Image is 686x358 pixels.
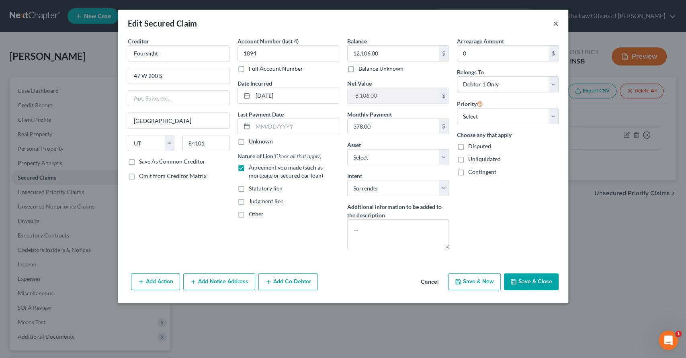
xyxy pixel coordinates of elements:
[347,37,367,45] label: Balance
[238,110,284,119] label: Last Payment Date
[347,141,361,148] span: Asset
[468,155,501,162] span: Unliquidated
[128,38,149,45] span: Creditor
[273,153,321,160] span: (Check all that apply)
[249,65,303,73] label: Full Account Number
[183,273,255,290] button: Add Notice Address
[128,18,197,29] div: Edit Secured Claim
[128,45,229,61] input: Search creditor by name...
[253,88,339,103] input: MM/DD/YYYY
[347,79,372,88] label: Net Value
[358,65,403,73] label: Balance Unknown
[139,172,207,179] span: Omit from Creditor Matrix
[439,119,448,134] div: $
[139,158,205,166] label: Save As Common Creditor
[504,273,559,290] button: Save & Close
[468,143,491,149] span: Disputed
[448,273,501,290] button: Save & New
[238,45,339,61] input: XXXX
[457,37,504,45] label: Arrearage Amount
[238,37,299,45] label: Account Number (last 4)
[238,152,321,160] label: Nature of Lien
[457,99,483,108] label: Priority
[128,113,229,128] input: Enter city...
[675,331,682,337] span: 1
[348,46,439,61] input: 0.00
[457,69,484,76] span: Belongs To
[457,131,559,139] label: Choose any that apply
[253,119,339,134] input: MM/DD/YYYY
[553,18,559,28] button: ×
[439,88,448,103] div: $
[348,88,439,103] input: 0.00
[249,137,273,145] label: Unknown
[549,46,558,61] div: $
[249,185,283,192] span: Statutory lien
[128,91,229,106] input: Apt, Suite, etc...
[347,203,449,219] label: Additional information to be added to the description
[249,164,323,179] span: Agreement you made (such as mortgage or secured car loan)
[249,198,284,205] span: Judgment lien
[414,274,445,290] button: Cancel
[258,273,318,290] button: Add Co-Debtor
[348,119,439,134] input: 0.00
[238,79,272,88] label: Date Incurred
[131,273,180,290] button: Add Action
[457,46,549,61] input: 0.00
[249,211,264,217] span: Other
[659,331,678,350] iframe: Intercom live chat
[128,68,229,84] input: Enter address...
[347,172,362,180] label: Intent
[468,168,496,175] span: Contingent
[347,110,392,119] label: Monthly Payment
[182,135,229,151] input: Enter zip...
[439,46,448,61] div: $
